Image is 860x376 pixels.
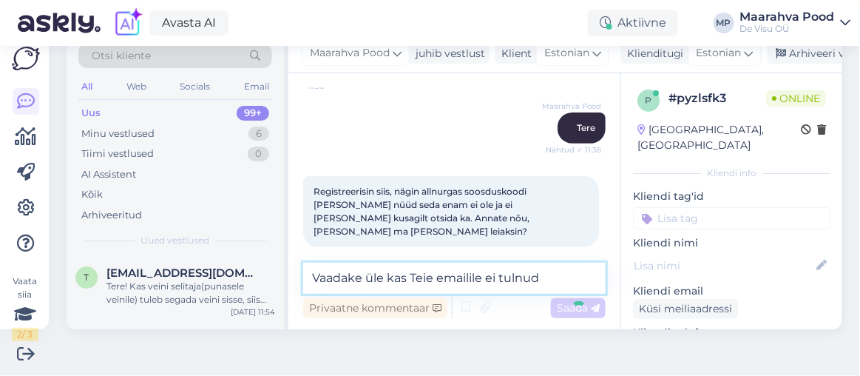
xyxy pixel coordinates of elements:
[12,275,38,341] div: Vaata siia
[740,11,851,35] a: Maarahva PoodDe Visu OÜ
[248,127,269,141] div: 6
[12,47,40,70] img: Askly Logo
[646,95,652,106] span: p
[231,306,275,318] div: [DATE] 11:54
[308,248,363,259] span: 11:37
[314,186,532,237] span: Registreerisin siis, nägin allnurgas soosduskoodi [PERSON_NAME] nüüd seda enam ei ole ja ei [PERS...
[495,46,532,61] div: Klient
[621,46,684,61] div: Klienditugi
[544,45,589,61] span: Estonian
[177,77,213,96] div: Socials
[310,45,390,61] span: Maarahva Pood
[633,189,830,204] p: Kliendi tag'id
[92,48,151,64] span: Otsi kliente
[697,45,742,61] span: Estonian
[248,147,269,161] div: 0
[81,187,103,202] div: Kõik
[112,7,143,38] img: explore-ai
[241,77,272,96] div: Email
[81,208,142,223] div: Arhiveeritud
[637,122,801,153] div: [GEOGRAPHIC_DATA], [GEOGRAPHIC_DATA]
[633,167,830,180] div: Kliendi info
[546,144,601,155] span: Nähtud ✓ 11:36
[588,10,678,36] div: Aktiivne
[81,106,101,121] div: Uus
[542,101,601,112] span: Maarahva Pood
[633,325,830,340] p: Kliendi telefon
[634,258,813,274] input: Lisa nimi
[633,299,738,319] div: Küsi meiliaadressi
[84,272,89,283] span: t
[633,207,830,229] input: Lisa tag
[633,283,830,299] p: Kliendi email
[766,90,826,107] span: Online
[577,122,595,133] span: Tere
[123,77,149,96] div: Web
[410,46,485,61] div: juhib vestlust
[740,23,835,35] div: De Visu OÜ
[740,11,835,23] div: Maarahva Pood
[106,266,260,280] span: taimi105@hotmail.com
[149,10,228,36] a: Avasta AI
[78,77,95,96] div: All
[633,235,830,251] p: Kliendi nimi
[141,234,210,247] span: Uued vestlused
[81,147,154,161] div: Tiimi vestlused
[668,90,766,107] div: # pyzlsfk3
[81,167,136,182] div: AI Assistent
[714,13,734,33] div: MP
[81,127,155,141] div: Minu vestlused
[237,106,269,121] div: 99+
[106,280,275,306] div: Tere! Kas veini selitaja(punasele veinile) tuleb segada veini sisse, siis lasta nädal seista [PER...
[12,328,38,341] div: 2 / 3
